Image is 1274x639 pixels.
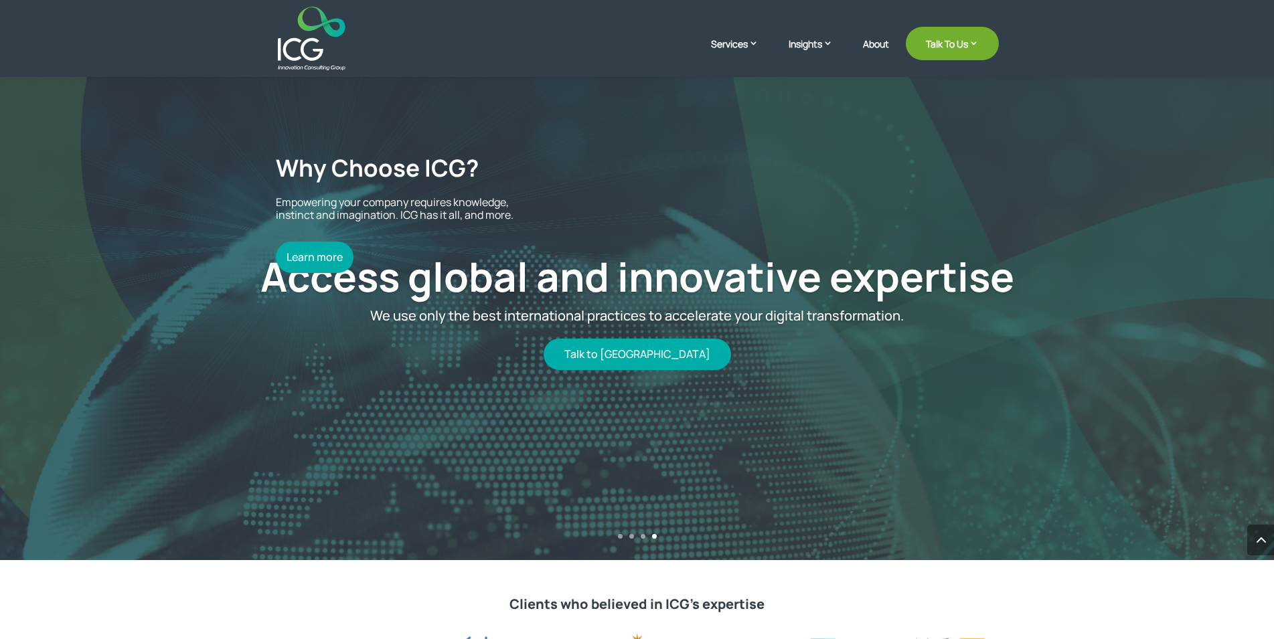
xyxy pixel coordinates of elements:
a: 1 [618,534,623,539]
p: We use only the best international practices to accelerate your digital transformation. [166,308,1108,325]
a: 3 [641,534,645,539]
a: Services [711,37,772,70]
h2: Why Choose ICG? [276,154,617,189]
a: Learn more [276,242,353,273]
h2: Clients who believed in ICG’s expertise [276,596,999,619]
a: Talk to [GEOGRAPHIC_DATA] [544,339,731,370]
iframe: Chat Widget [1207,575,1274,639]
a: Access global and innovative expertise [260,250,1014,304]
a: Insights [789,37,846,70]
p: Empowering your company requires knowledge, instinct and imagination. ICG has it all, and more. [276,196,517,221]
a: About [863,39,889,70]
a: 4 [652,534,657,539]
a: Talk To Us [906,27,999,60]
a: 2 [629,534,634,539]
img: ICG [278,7,345,70]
